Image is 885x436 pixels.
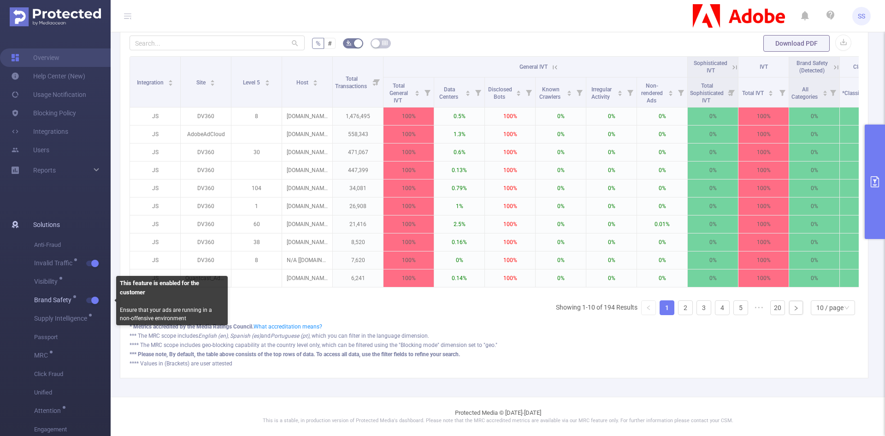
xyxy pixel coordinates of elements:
i: Filter menu [472,78,484,107]
p: 0% [536,125,586,143]
span: Host [296,79,310,86]
a: 4 [715,301,729,315]
p: 100% [485,197,535,215]
p: 26,908 [333,197,383,215]
p: 1,476,495 [333,108,383,125]
p: 0% [789,108,839,125]
p: 8 [231,108,282,125]
p: 100% [738,161,789,179]
p: DV360 [181,143,231,161]
i: icon: caret-up [265,78,270,81]
span: Non-rendered Ads [641,83,663,104]
p: 38 [231,233,282,251]
p: 100% [485,251,535,269]
i: icon: caret-down [567,92,572,95]
p: 100% [485,269,535,287]
span: Total Transactions [335,76,368,90]
p: 0% [789,179,839,197]
p: 0% [789,215,839,233]
p: 100% [485,215,535,233]
p: 0% [434,251,484,269]
a: 5 [734,301,748,315]
li: Next 5 Pages [752,300,767,315]
i: icon: caret-down [618,92,623,95]
span: Disclosed Bots [488,86,512,100]
p: 100% [383,215,434,233]
span: Integration [137,79,165,86]
div: **** The MRC scope includes geo-blocking capability at the country level only, which can be filte... [130,341,859,349]
p: 0% [688,197,738,215]
li: 1 [660,300,674,315]
span: Total General IVT [389,83,408,104]
p: 0.01% [637,215,687,233]
div: Sort [768,89,773,95]
span: MRC [34,352,51,358]
p: DV360 [181,233,231,251]
p: 0% [536,179,586,197]
span: % [316,40,320,47]
p: 0.5% [434,108,484,125]
p: 100% [738,251,789,269]
p: [DOMAIN_NAME] [282,108,332,125]
p: 0% [637,269,687,287]
p: 0% [536,161,586,179]
span: *Classified [842,90,870,96]
p: 100% [383,233,434,251]
p: 100% [485,179,535,197]
p: 100% [738,108,789,125]
a: Usage Notification [11,85,86,104]
p: 0% [789,233,839,251]
a: 2 [678,301,692,315]
a: Help Center (New) [11,67,85,85]
p: 1% [434,197,484,215]
i: Filter menu [624,78,637,107]
p: 0% [586,125,637,143]
p: JS [130,108,180,125]
i: icon: caret-up [466,89,471,92]
p: 0% [688,233,738,251]
li: Previous Page [641,300,656,315]
i: icon: caret-down [265,82,270,85]
p: 100% [383,251,434,269]
span: Visibility [34,278,61,285]
i: Filter menu [522,78,535,107]
p: 100% [485,233,535,251]
p: JS [130,251,180,269]
p: 7,620 [333,251,383,269]
span: Known Crawlers [539,86,562,100]
p: 0% [789,197,839,215]
i: icon: caret-down [516,92,521,95]
p: JS [130,179,180,197]
p: 100% [485,143,535,161]
p: 0% [789,251,839,269]
span: Site [196,79,207,86]
p: AdobeAdCloud [181,125,231,143]
p: 100% [485,125,535,143]
p: 30 [231,143,282,161]
p: [DOMAIN_NAME] [282,197,332,215]
p: 0% [536,251,586,269]
span: Brand Safety (Detected) [796,60,828,74]
button: Download PDF [763,35,830,52]
p: 100% [738,179,789,197]
span: Attention [34,407,64,414]
i: icon: caret-down [168,82,173,85]
p: 100% [383,161,434,179]
i: icon: caret-up [768,89,773,92]
b: * Metrics accredited by the Media Ratings Council. [130,323,254,330]
p: 0% [637,197,687,215]
span: Passport [34,328,111,346]
p: 0% [637,108,687,125]
p: 100% [383,143,434,161]
span: Total Sophisticated IVT [690,83,724,104]
span: Total IVT [742,90,765,96]
input: Search... [130,36,305,50]
p: 0% [536,108,586,125]
p: 6,241 [333,269,383,287]
span: Irregular Activity [591,86,612,100]
p: 0% [637,161,687,179]
p: 447,399 [333,161,383,179]
p: 0% [637,251,687,269]
p: 0% [789,269,839,287]
div: Sort [668,89,673,95]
